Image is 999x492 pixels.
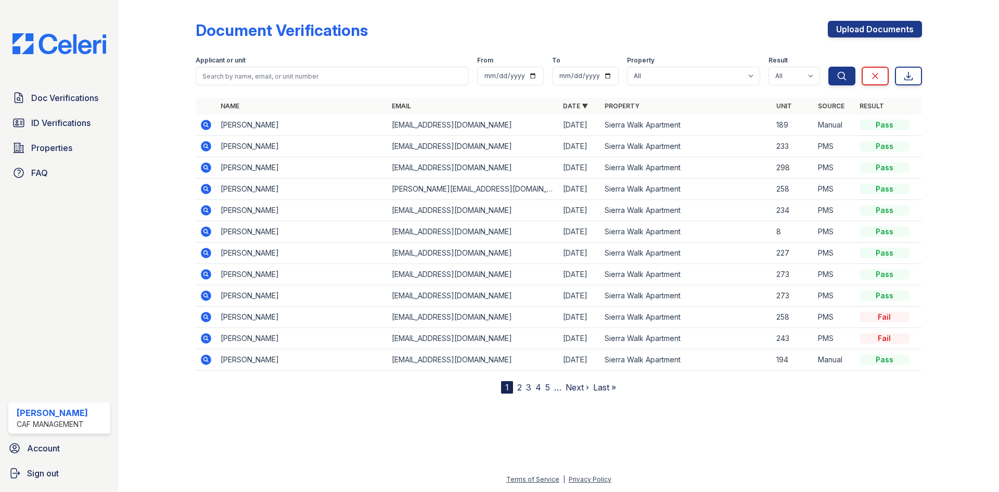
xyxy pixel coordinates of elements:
td: Sierra Walk Apartment [600,307,772,328]
td: [DATE] [559,200,600,221]
div: Pass [860,269,910,280]
a: 5 [545,382,550,393]
td: [DATE] [559,115,600,136]
a: Date ▼ [563,102,588,110]
label: Applicant or unit [196,56,246,65]
td: 273 [772,264,814,285]
td: [PERSON_NAME] [216,264,388,285]
td: [EMAIL_ADDRESS][DOMAIN_NAME] [388,285,559,307]
div: Pass [860,248,910,258]
td: PMS [814,328,855,349]
td: 258 [772,179,814,200]
a: Name [221,102,239,110]
span: Sign out [27,467,59,480]
td: [PERSON_NAME] [216,307,388,328]
div: Pass [860,226,910,237]
td: [EMAIL_ADDRESS][DOMAIN_NAME] [388,328,559,349]
span: ID Verifications [31,117,91,129]
td: 189 [772,115,814,136]
td: [PERSON_NAME][EMAIL_ADDRESS][DOMAIN_NAME] [388,179,559,200]
div: Pass [860,184,910,194]
td: [EMAIL_ADDRESS][DOMAIN_NAME] [388,264,559,285]
td: PMS [814,136,855,157]
a: ID Verifications [8,112,110,133]
td: Sierra Walk Apartment [600,179,772,200]
td: PMS [814,200,855,221]
td: [EMAIL_ADDRESS][DOMAIN_NAME] [388,136,559,157]
td: Manual [814,115,855,136]
td: [DATE] [559,285,600,307]
label: Result [769,56,788,65]
img: CE_Logo_Blue-a8612792a0a2168367f1c8372b55b34899dd931a85d93a1a3d3e32e68fde9ad4.png [4,33,114,54]
td: [DATE] [559,221,600,243]
td: Sierra Walk Apartment [600,264,772,285]
td: [EMAIL_ADDRESS][DOMAIN_NAME] [388,243,559,264]
td: 298 [772,157,814,179]
td: [PERSON_NAME] [216,157,388,179]
a: Result [860,102,884,110]
td: [PERSON_NAME] [216,328,388,349]
td: 227 [772,243,814,264]
td: Sierra Walk Apartment [600,136,772,157]
td: Sierra Walk Apartment [600,349,772,371]
div: Pass [860,141,910,152]
td: PMS [814,307,855,328]
td: Sierra Walk Apartment [600,115,772,136]
a: Properties [8,137,110,158]
td: Sierra Walk Apartment [600,243,772,264]
a: Property [605,102,639,110]
td: 194 [772,349,814,371]
td: 273 [772,285,814,307]
td: 8 [772,221,814,243]
td: [EMAIL_ADDRESS][DOMAIN_NAME] [388,200,559,221]
td: 233 [772,136,814,157]
span: Properties [31,142,72,154]
td: Sierra Walk Apartment [600,221,772,243]
label: Property [627,56,655,65]
td: 234 [772,200,814,221]
td: PMS [814,264,855,285]
div: CAF Management [17,419,88,430]
td: [DATE] [559,136,600,157]
label: From [477,56,493,65]
td: PMS [814,221,855,243]
td: PMS [814,157,855,179]
td: [PERSON_NAME] [216,115,388,136]
td: [DATE] [559,349,600,371]
div: Pass [860,291,910,301]
div: Pass [860,355,910,365]
td: [EMAIL_ADDRESS][DOMAIN_NAME] [388,115,559,136]
td: [PERSON_NAME] [216,221,388,243]
td: [EMAIL_ADDRESS][DOMAIN_NAME] [388,307,559,328]
td: Sierra Walk Apartment [600,328,772,349]
div: Fail [860,333,910,344]
a: Source [818,102,844,110]
td: [PERSON_NAME] [216,179,388,200]
td: [DATE] [559,307,600,328]
td: [EMAIL_ADDRESS][DOMAIN_NAME] [388,221,559,243]
span: FAQ [31,167,48,179]
div: Fail [860,312,910,322]
td: [PERSON_NAME] [216,285,388,307]
a: Terms of Service [506,475,559,483]
td: 258 [772,307,814,328]
span: … [554,381,561,394]
td: Sierra Walk Apartment [600,157,772,179]
label: To [552,56,560,65]
a: Doc Verifications [8,87,110,108]
td: [PERSON_NAME] [216,200,388,221]
a: Sign out [4,463,114,484]
td: PMS [814,243,855,264]
td: [DATE] [559,157,600,179]
td: [EMAIL_ADDRESS][DOMAIN_NAME] [388,157,559,179]
td: [PERSON_NAME] [216,243,388,264]
a: FAQ [8,162,110,183]
td: Manual [814,349,855,371]
span: Account [27,442,60,455]
div: Document Verifications [196,21,368,40]
td: [PERSON_NAME] [216,136,388,157]
div: Pass [860,162,910,173]
a: 2 [517,382,522,393]
a: Next › [566,382,589,393]
a: 4 [535,382,541,393]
